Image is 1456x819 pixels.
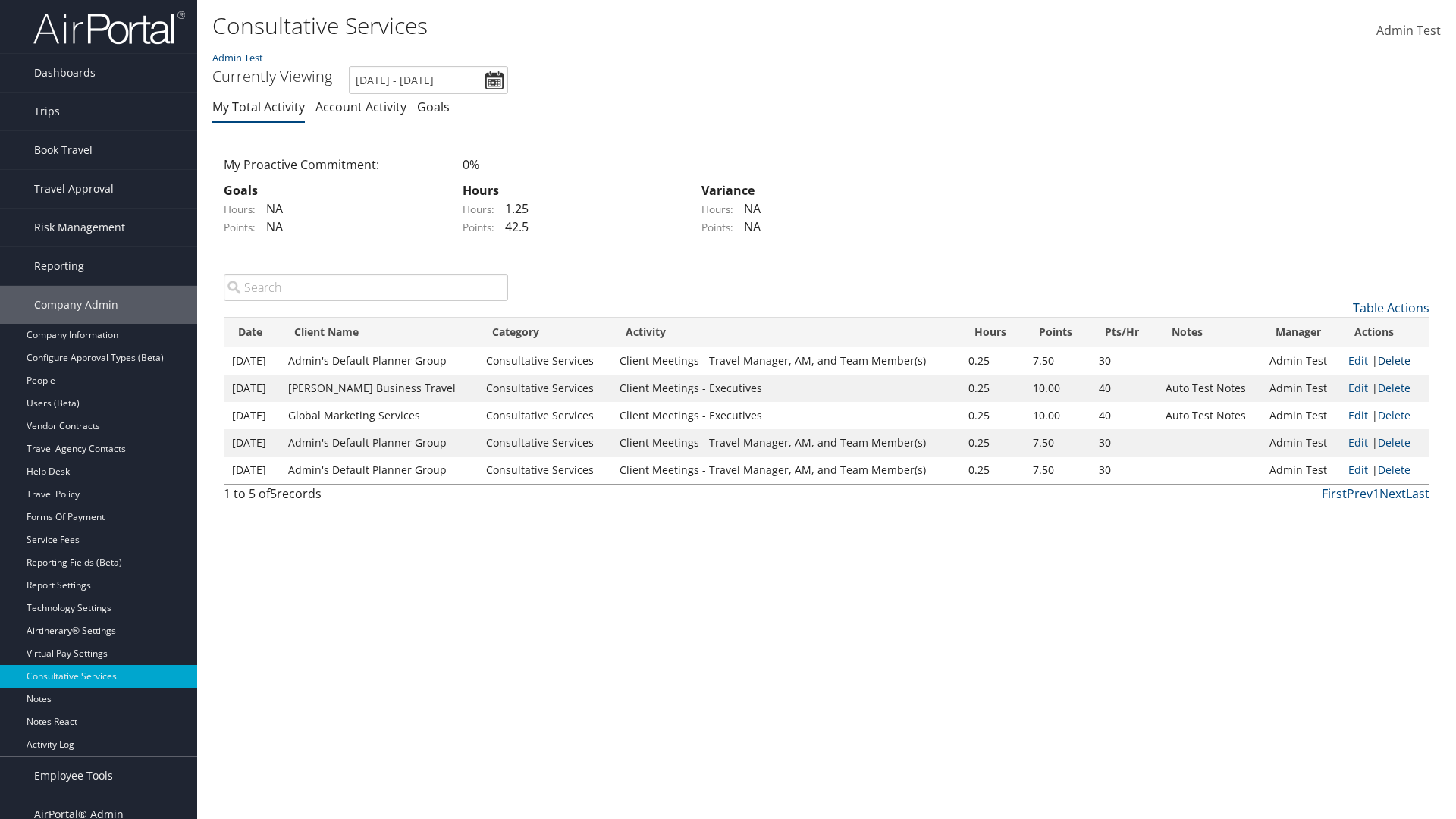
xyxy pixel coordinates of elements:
[281,318,479,347] th: Client Name
[463,202,494,217] label: Hours:
[224,202,256,217] label: Hours:
[1373,485,1379,502] a: 1
[224,220,256,235] label: Points:
[1348,381,1368,395] a: Edit
[961,429,1025,457] td: 0.25
[1378,463,1410,477] a: Delete
[212,99,305,115] a: My Total Activity
[701,182,755,199] strong: Variance
[612,402,961,429] td: Client Meetings - Executives
[1348,463,1368,477] a: Edit
[259,218,283,235] span: NA
[1158,318,1262,347] th: Notes
[961,347,1025,375] td: 0.25
[1353,300,1429,316] a: Table Actions
[1091,318,1158,347] th: Pts/Hr
[1262,429,1341,457] td: Admin Test
[1376,22,1441,39] span: Admin Test
[1341,347,1429,375] td: |
[281,347,479,375] td: Admin's Default Planner Group
[1025,402,1091,429] td: 10.00
[1341,375,1429,402] td: |
[224,182,258,199] strong: Goals
[34,170,114,208] span: Travel Approval
[212,155,451,174] div: My Proactive Commitment:
[1025,457,1091,484] td: 7.50
[1158,402,1262,429] td: Auto Test Notes
[1091,347,1158,375] td: 30
[224,402,281,429] td: [DATE]
[961,318,1025,347] th: Hours
[612,429,961,457] td: Client Meetings - Travel Manager, AM, and Team Member(s)
[1378,435,1410,450] a: Delete
[1025,429,1091,457] td: 7.50
[1341,318,1429,347] th: Actions
[1378,408,1410,422] a: Delete
[1262,402,1341,429] td: Admin Test
[1341,429,1429,457] td: |
[34,247,84,285] span: Reporting
[224,274,508,301] input: Search
[479,402,612,429] td: Consultative Services
[34,757,113,795] span: Employee Tools
[479,429,612,457] td: Consultative Services
[1379,485,1406,502] a: Next
[1341,402,1429,429] td: |
[281,429,479,457] td: Admin's Default Planner Group
[1025,375,1091,402] td: 10.00
[463,182,499,199] strong: Hours
[224,457,281,484] td: [DATE]
[1091,375,1158,402] td: 40
[34,209,125,246] span: Risk Management
[479,347,612,375] td: Consultative Services
[1025,318,1091,347] th: Points
[736,200,761,217] span: NA
[961,457,1025,484] td: 0.25
[281,375,479,402] td: [PERSON_NAME] Business Travel
[1262,375,1341,402] td: Admin Test
[736,218,761,235] span: NA
[463,156,479,173] span: 0%
[281,402,479,429] td: Global Marketing Services
[701,220,733,235] label: Points:
[34,131,93,169] span: Book Travel
[281,457,479,484] td: Admin's Default Planner Group
[259,200,283,217] span: NA
[1262,347,1341,375] td: Admin Test
[34,54,96,92] span: Dashboards
[224,375,281,402] td: [DATE]
[349,66,508,94] input: [DATE] - [DATE]
[224,429,281,457] td: [DATE]
[1376,8,1441,55] a: Admin Test
[224,318,281,347] th: Date: activate to sort column ascending
[1378,381,1410,395] a: Delete
[479,457,612,484] td: Consultative Services
[612,375,961,402] td: Client Meetings - Executives
[479,375,612,402] td: Consultative Services
[212,10,1031,42] h1: Consultative Services
[701,202,733,217] label: Hours:
[1347,485,1373,502] a: Prev
[612,347,961,375] td: Client Meetings - Travel Manager, AM, and Team Member(s)
[612,457,961,484] td: Client Meetings - Travel Manager, AM, and Team Member(s)
[315,99,406,115] a: Account Activity
[212,51,263,64] a: Admin Test
[1322,485,1347,502] a: First
[1348,435,1368,450] a: Edit
[1091,402,1158,429] td: 40
[417,99,450,115] a: Goals
[1025,347,1091,375] td: 7.50
[1378,353,1410,368] a: Delete
[961,375,1025,402] td: 0.25
[961,402,1025,429] td: 0.25
[224,347,281,375] td: [DATE]
[497,218,529,235] span: 42.5
[479,318,612,347] th: Category: activate to sort column ascending
[270,485,277,502] span: 5
[224,485,508,510] div: 1 to 5 of records
[1341,457,1429,484] td: |
[1348,408,1368,422] a: Edit
[1158,375,1262,402] td: Auto Test Notes
[1406,485,1429,502] a: Last
[1091,429,1158,457] td: 30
